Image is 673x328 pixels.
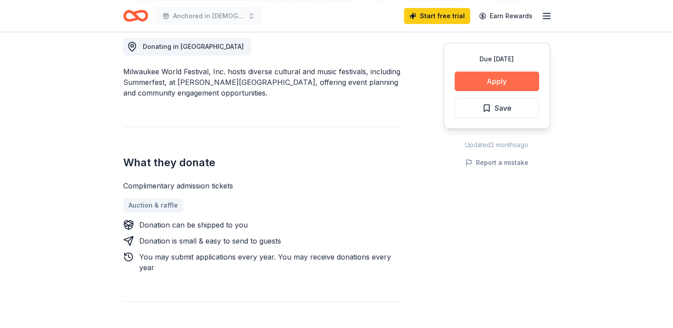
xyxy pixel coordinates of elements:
div: Milwaukee World Festival, Inc. hosts diverse cultural and music festivals, including Summerfest, ... [123,66,401,98]
a: Auction & raffle [123,198,183,212]
span: Anchored in [DEMOGRAPHIC_DATA] [173,11,244,21]
div: Due [DATE] [455,54,539,64]
a: Earn Rewards [474,8,538,24]
button: Save [455,98,539,118]
div: Donation can be shipped to you [139,220,248,230]
button: Anchored in [DEMOGRAPHIC_DATA] [155,7,262,25]
div: Complimentary admission tickets [123,180,401,191]
h2: What they donate [123,156,401,170]
div: Updated 2 months ago [443,140,550,150]
div: Donation is small & easy to send to guests [139,236,281,246]
div: You may submit applications every year . You may receive donations every year [139,252,401,273]
a: Home [123,5,148,26]
button: Report a mistake [465,157,528,168]
a: Start free trial [404,8,470,24]
span: Save [495,102,512,114]
span: Donating in [GEOGRAPHIC_DATA] [143,43,244,50]
button: Apply [455,72,539,91]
